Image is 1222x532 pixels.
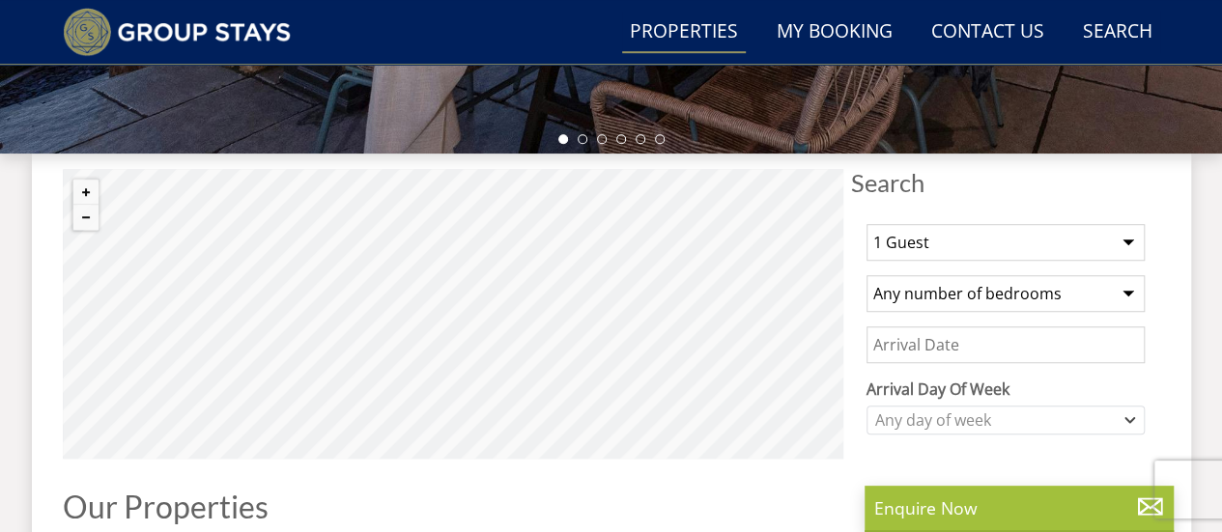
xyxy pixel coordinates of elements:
p: Enquire Now [874,495,1164,520]
a: Properties [622,11,746,54]
div: Any day of week [870,409,1121,431]
input: Arrival Date [867,326,1145,363]
img: Group Stays [63,8,292,56]
h3: Price [867,484,1145,509]
span: Search [851,169,1160,196]
button: Zoom in [73,180,99,205]
a: My Booking [769,11,900,54]
a: Contact Us [924,11,1052,54]
canvas: Map [63,169,843,459]
a: Search [1075,11,1160,54]
button: Zoom out [73,205,99,230]
label: Arrival Day Of Week [867,378,1145,401]
div: Combobox [867,406,1145,434]
h1: Our Properties [63,490,843,523]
